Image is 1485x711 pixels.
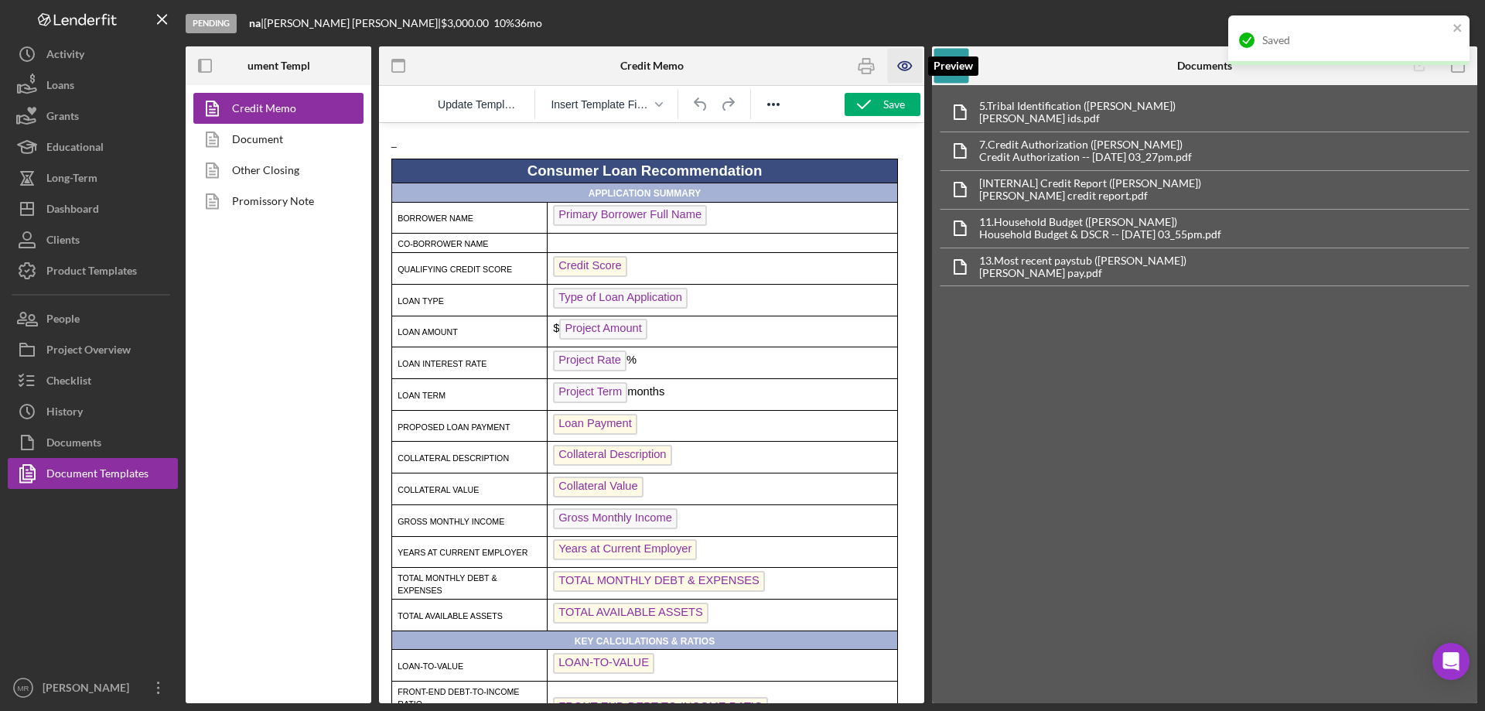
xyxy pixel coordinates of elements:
button: Reveal or hide additional toolbar items [760,94,787,115]
button: Dashboard [8,193,178,224]
span: FRONT-END DEBT-TO-INCOME RATIO [19,564,140,586]
div: Checklist [46,365,91,400]
span: FRONT-END DEBT-TO-INCOME RATIO [174,574,389,595]
button: Loans [8,70,178,101]
button: History [8,396,178,427]
button: Insert Template Field [544,94,668,115]
button: MR[PERSON_NAME] [8,672,178,703]
div: 5. Tribal Identification ([PERSON_NAME]) [979,100,1176,112]
a: Promissory Note [193,186,356,217]
div: Project Overview [46,334,131,369]
div: 7. Credit Authorization ([PERSON_NAME]) [979,138,1192,151]
div: [INTERNAL] Credit Report ([PERSON_NAME]) [979,177,1201,190]
div: 11. Household Budget ([PERSON_NAME]) [979,216,1221,228]
div: Document Templates [46,458,148,493]
span: Update Template [438,98,519,111]
button: People [8,303,178,334]
div: Documents [46,427,101,462]
div: Credit Authorization -- [DATE] 03_27pm.pdf [979,151,1192,163]
button: Undo [688,94,714,115]
button: Grants [8,101,178,132]
button: Reset the template to the current product template value [432,94,525,115]
div: Long-Term [46,162,97,197]
b: Credit Memo [620,60,684,72]
a: Credit Memo [193,93,356,124]
a: Document [193,124,356,155]
iframe: Rich Text Area [379,123,924,703]
button: Educational [8,132,178,162]
b: Documents [1177,60,1232,72]
button: Save [845,93,920,116]
a: Documents [8,427,178,458]
button: Product Templates [8,255,178,286]
div: Clients [46,224,80,259]
button: close [1453,22,1463,36]
div: Dashboard [46,193,99,228]
div: Activity [46,39,84,73]
div: Household Budget & DSCR -- [DATE] 03_55pm.pdf [979,228,1221,241]
button: Checklist [8,365,178,396]
div: [PERSON_NAME] pay.pdf [979,267,1186,279]
div: Saved [1262,34,1448,46]
div: Grants [46,101,79,135]
b: na [249,16,261,29]
div: Pending [186,14,237,33]
div: $3,000.00 [441,17,493,29]
div: [PERSON_NAME] credit report.pdf [979,190,1201,202]
button: Redo [715,94,741,115]
b: Document Templates [228,60,329,72]
button: Clients [8,224,178,255]
div: History [46,396,83,431]
button: Long-Term [8,162,178,193]
button: Document Templates [8,458,178,489]
button: Project Overview [8,334,178,365]
div: 10 % [493,17,514,29]
div: [PERSON_NAME] [39,672,139,707]
a: Other Closing [193,155,356,186]
button: Activity [8,39,178,70]
div: People [46,303,80,338]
